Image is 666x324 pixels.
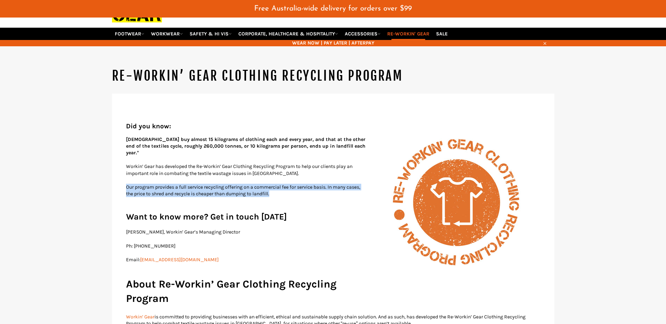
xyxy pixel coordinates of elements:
h3: Want to know more? Get in touch [DATE] [126,211,540,223]
a: [EMAIL_ADDRESS][DOMAIN_NAME] [140,257,219,263]
h1: Re-Workin’ Gear Clothing Recycling Program [112,67,554,85]
span: WEAR NOW | PAY LATER | AFTERPAY [112,40,554,46]
a: SALE [433,28,450,40]
span: Free Australia-wide delivery for orders over $99 [254,5,412,12]
a: WORKWEAR [148,28,186,40]
p: [PERSON_NAME], Workin’ Gear’s Managing Director [126,229,540,235]
p: Workin’ Gear has developed the Re-Workin’ Gear Clothing Recycling Program to help our clients pla... [126,163,540,177]
a: Workin’ Gear [126,314,154,320]
h2: Did you know: [126,122,540,131]
a: FOOTWEAR [112,28,147,40]
strong: [DEMOGRAPHIC_DATA] buy almost 15 kilograms of clothing each and every year, and that at the other... [126,136,365,156]
a: RE-WORKIN' GEAR [384,28,432,40]
h2: About Re-Workin’ Gear Clothing Recycling Program [126,277,540,306]
p: Our program provides a full service recycling offering on a commercial fee for service basis. In ... [126,184,540,197]
a: SAFETY & HI VIS [187,28,235,40]
a: ACCESSORIES [342,28,383,40]
img: Re-Workin' Gear - Clothing Recyvlnc Program [372,122,540,283]
p: Email: [126,256,540,263]
p: Ph: [PHONE_NUMBER] [126,243,540,249]
a: CORPORATE, HEALTHCARE & HOSPITALITY [236,28,341,40]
